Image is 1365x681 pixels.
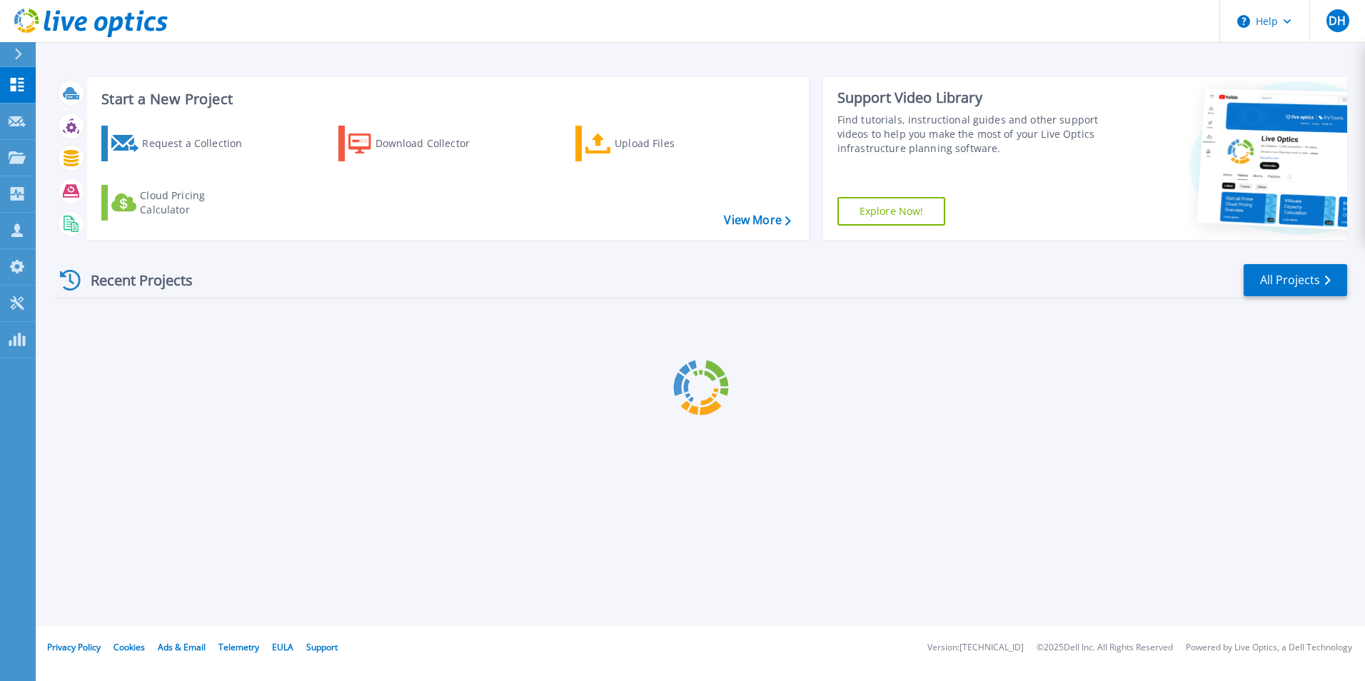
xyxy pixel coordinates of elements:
a: Ads & Email [158,641,206,653]
div: Find tutorials, instructional guides and other support videos to help you make the most of your L... [837,113,1104,156]
a: Download Collector [338,126,498,161]
a: Support [306,641,338,653]
a: Upload Files [575,126,735,161]
div: Upload Files [615,129,729,158]
a: View More [724,213,790,227]
a: Telemetry [218,641,259,653]
a: Cloud Pricing Calculator [101,185,261,221]
div: Support Video Library [837,89,1104,107]
li: Powered by Live Optics, a Dell Technology [1186,643,1352,652]
a: Request a Collection [101,126,261,161]
div: Recent Projects [55,263,212,298]
div: Download Collector [376,129,490,158]
a: All Projects [1244,264,1347,296]
h3: Start a New Project [101,91,790,107]
a: Privacy Policy [47,641,101,653]
a: EULA [272,641,293,653]
li: © 2025 Dell Inc. All Rights Reserved [1037,643,1173,652]
span: DH [1329,15,1346,26]
a: Explore Now! [837,197,946,226]
div: Request a Collection [142,129,256,158]
a: Cookies [114,641,145,653]
div: Cloud Pricing Calculator [140,188,254,217]
li: Version: [TECHNICAL_ID] [927,643,1024,652]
